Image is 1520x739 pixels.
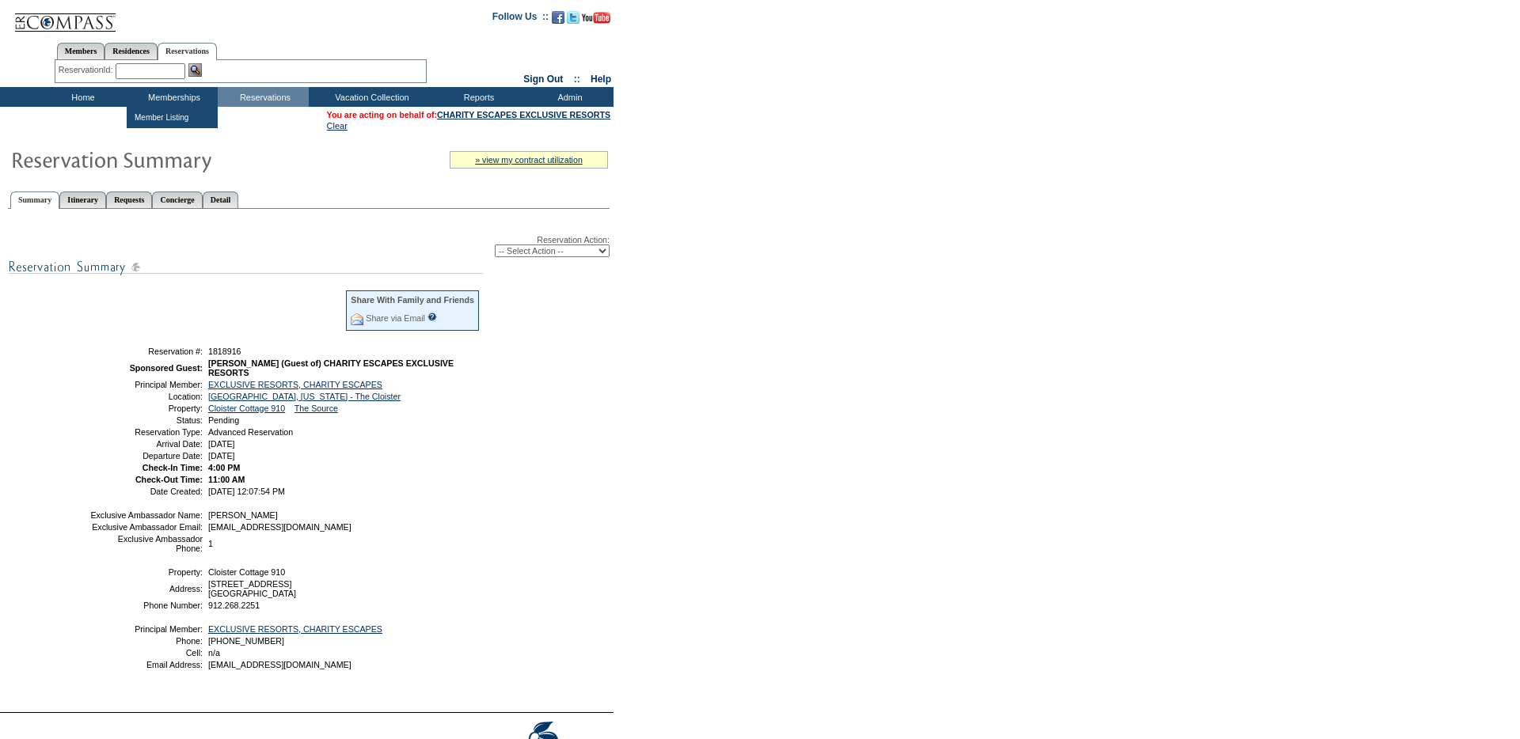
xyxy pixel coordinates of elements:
[130,363,203,373] strong: Sponsored Guest:
[208,567,285,577] span: Cloister Cottage 910
[208,648,220,658] span: n/a
[10,191,59,209] a: Summary
[203,191,239,208] a: Detail
[106,191,152,208] a: Requests
[89,579,203,598] td: Address:
[294,404,338,413] a: The Source
[208,404,285,413] a: Cloister Cottage 910
[523,74,563,85] a: Sign Out
[208,475,245,484] span: 11:00 AM
[89,636,203,646] td: Phone:
[327,110,610,119] span: You are acting on behalf of:
[208,539,213,548] span: 1
[208,510,278,520] span: [PERSON_NAME]
[208,463,240,472] span: 4:00 PM
[89,415,203,425] td: Status:
[89,392,203,401] td: Location:
[208,636,284,646] span: [PHONE_NUMBER]
[574,74,580,85] span: ::
[208,392,401,401] a: [GEOGRAPHIC_DATA], [US_STATE] - The Cloister
[135,475,203,484] strong: Check-Out Time:
[351,295,474,305] div: Share With Family and Friends
[89,451,203,460] td: Departure Date:
[437,110,610,119] a: CHARITY ESCAPES EXCLUSIVE RESORTS
[522,87,614,107] td: Admin
[152,191,202,208] a: Concierge
[59,191,106,208] a: Itinerary
[8,257,483,277] img: subTtlResSummary.gif
[208,601,260,610] span: 912.268.2251
[208,380,382,389] a: EXCLUSIVE RESORTS, CHARITY ESCAPES
[89,487,203,496] td: Date Created:
[127,87,218,107] td: Memberships
[57,43,105,59] a: Members
[427,313,437,321] input: What is this?
[104,43,158,59] a: Residences
[89,439,203,449] td: Arrival Date:
[89,522,203,532] td: Exclusive Ambassador Email:
[208,487,285,496] span: [DATE] 12:07:54 PM
[89,567,203,577] td: Property:
[475,155,583,165] a: » view my contract utilization
[89,510,203,520] td: Exclusive Ambassador Name:
[208,522,351,532] span: [EMAIL_ADDRESS][DOMAIN_NAME]
[36,87,127,107] td: Home
[208,451,235,460] span: [DATE]
[208,579,296,598] span: [STREET_ADDRESS] [GEOGRAPHIC_DATA]
[89,624,203,634] td: Principal Member:
[591,74,611,85] a: Help
[8,235,610,257] div: Reservation Action:
[567,11,579,24] img: Follow us on Twitter
[208,358,454,377] span: [PERSON_NAME] (Guest of) CHARITY ESCAPES EXCLUSIVE RESORTS
[208,624,382,634] a: EXCLUSIVE RESORTS, CHARITY ESCAPES
[208,660,351,669] span: [EMAIL_ADDRESS][DOMAIN_NAME]
[208,347,241,356] span: 1818916
[218,87,309,107] td: Reservations
[208,415,239,425] span: Pending
[89,601,203,610] td: Phone Number:
[89,534,203,553] td: Exclusive Ambassador Phone:
[327,121,348,131] a: Clear
[582,12,610,24] img: Subscribe to our YouTube Channel
[142,463,203,472] strong: Check-In Time:
[582,16,610,25] a: Subscribe to our YouTube Channel
[492,9,549,28] td: Follow Us ::
[309,87,431,107] td: Vacation Collection
[431,87,522,107] td: Reports
[366,313,425,323] a: Share via Email
[208,439,235,449] span: [DATE]
[89,380,203,389] td: Principal Member:
[208,427,293,437] span: Advanced Reservation
[89,648,203,658] td: Cell:
[188,63,202,77] img: Reservation Search
[89,347,203,356] td: Reservation #:
[89,427,203,437] td: Reservation Type:
[131,110,190,125] td: Member Listing
[567,16,579,25] a: Follow us on Twitter
[552,16,564,25] a: Become our fan on Facebook
[10,143,327,175] img: Reservaton Summary
[552,11,564,24] img: Become our fan on Facebook
[158,43,217,60] a: Reservations
[89,404,203,413] td: Property:
[89,660,203,669] td: Email Address:
[59,63,116,77] div: ReservationId:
